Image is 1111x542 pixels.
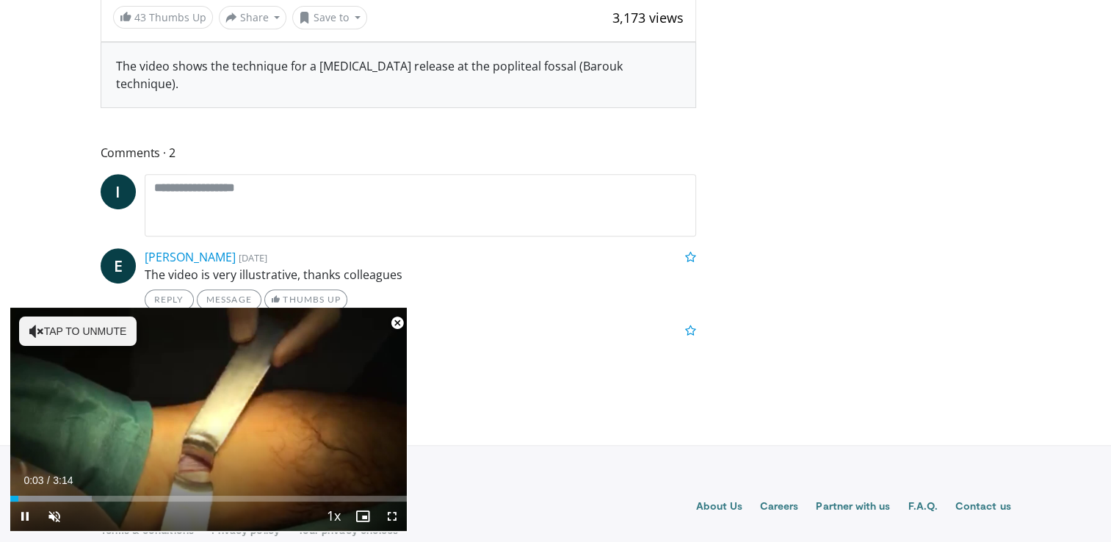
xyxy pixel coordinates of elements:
[816,499,890,516] a: Partner with us
[219,6,287,29] button: Share
[239,251,267,264] small: [DATE]
[612,9,684,26] span: 3,173 views
[145,289,194,310] a: Reply
[955,499,1011,516] a: Contact us
[383,308,412,339] button: Close
[348,502,377,531] button: Enable picture-in-picture mode
[40,502,69,531] button: Unmute
[145,266,697,283] p: The video is very illustrative, thanks colleagues
[47,474,50,486] span: /
[101,248,136,283] a: E
[101,174,136,209] a: I
[760,499,799,516] a: Careers
[113,6,213,29] a: 43 Thumbs Up
[101,143,697,162] span: Comments 2
[10,502,40,531] button: Pause
[908,499,937,516] a: F.A.Q.
[23,474,43,486] span: 0:03
[292,6,367,29] button: Save to
[10,496,407,502] div: Progress Bar
[10,308,407,532] video-js: Video Player
[183,339,697,357] p: Gracias por tu apoyo
[696,499,742,516] a: About Us
[319,502,348,531] button: Playback Rate
[134,10,146,24] span: 43
[197,289,261,310] a: Message
[145,249,236,265] a: [PERSON_NAME]
[19,317,137,346] button: Tap to unmute
[264,289,347,310] a: Thumbs Up
[53,474,73,486] span: 3:14
[377,502,407,531] button: Fullscreen
[116,57,681,93] div: The video shows the technique for a [MEDICAL_DATA] release at the popliteal fossal (Barouk techni...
